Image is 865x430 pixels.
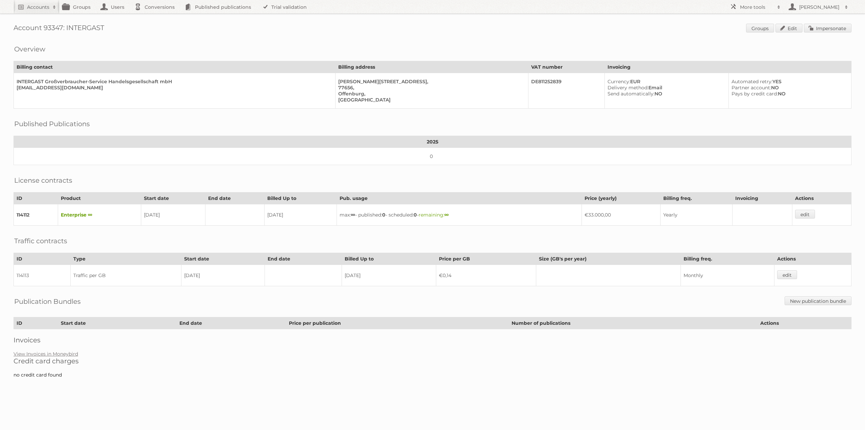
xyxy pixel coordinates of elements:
[444,212,449,218] strong: ∞
[14,265,71,286] td: 114113
[141,193,205,204] th: Start date
[71,265,181,286] td: Traffic per GB
[681,265,774,286] td: Monthly
[608,78,630,85] span: Currency:
[804,24,851,32] a: Impersonate
[14,336,851,344] h2: Invoices
[582,193,661,204] th: Price (yearly)
[774,253,851,265] th: Actions
[14,148,851,165] td: 0
[746,24,774,32] a: Groups
[14,357,851,365] h2: Credit card charges
[608,78,723,85] div: EUR
[338,91,523,97] div: Offenburg,
[681,253,774,265] th: Billing freq.
[661,204,732,226] td: Yearly
[265,253,342,265] th: End date
[608,91,723,97] div: NO
[351,212,355,218] strong: ∞
[14,193,58,204] th: ID
[732,91,778,97] span: Pays by credit card:
[509,317,758,329] th: Number of publications
[528,61,605,73] th: VAT number
[792,193,851,204] th: Actions
[608,85,723,91] div: Email
[335,61,528,73] th: Billing address
[795,210,815,219] a: edit
[528,73,605,109] td: DE811252839
[58,317,177,329] th: Start date
[14,44,45,54] h2: Overview
[338,78,523,85] div: [PERSON_NAME][STREET_ADDRESS],
[14,296,81,307] h2: Publication Bundles
[337,204,582,226] td: max: - published: - scheduled: -
[342,253,436,265] th: Billed Up to
[414,212,417,218] strong: 0
[14,204,58,226] td: 114112
[436,265,536,286] td: €0,14
[14,253,71,265] th: ID
[740,4,774,10] h2: More tools
[17,85,330,91] div: [EMAIL_ADDRESS][DOMAIN_NAME]
[264,204,337,226] td: [DATE]
[14,175,72,185] h2: License contracts
[604,61,851,73] th: Invoicing
[536,253,681,265] th: Size (GB's per year)
[286,317,509,329] th: Price per publication
[264,193,337,204] th: Billed Up to
[582,204,661,226] td: €33.000,00
[141,204,205,226] td: [DATE]
[797,4,841,10] h2: [PERSON_NAME]
[338,97,523,103] div: [GEOGRAPHIC_DATA]
[732,85,771,91] span: Partner account:
[71,253,181,265] th: Type
[14,119,90,129] h2: Published Publications
[14,236,67,246] h2: Traffic contracts
[608,91,654,97] span: Send automatically:
[608,85,648,91] span: Delivery method:
[775,24,802,32] a: Edit
[337,193,582,204] th: Pub. usage
[436,253,536,265] th: Price per GB
[58,204,141,226] td: Enterprise ∞
[14,136,851,148] th: 2025
[342,265,436,286] td: [DATE]
[777,270,797,279] a: edit
[176,317,286,329] th: End date
[14,24,851,34] h1: Account 93347: INTERGAST
[14,351,78,357] a: View Invoices in Moneybird
[661,193,732,204] th: Billing freq.
[732,85,846,91] div: NO
[382,212,386,218] strong: 0
[58,193,141,204] th: Product
[419,212,449,218] span: remaining:
[14,61,336,73] th: Billing contact
[732,78,772,85] span: Automated retry:
[732,91,846,97] div: NO
[338,85,523,91] div: 77656,
[758,317,851,329] th: Actions
[17,78,330,85] div: INTERGAST Großverbraucher-Service Handelsgesellschaft mbH
[181,265,265,286] td: [DATE]
[181,253,265,265] th: Start date
[732,78,846,85] div: YES
[205,193,264,204] th: End date
[27,4,49,10] h2: Accounts
[732,193,792,204] th: Invoicing
[785,296,851,305] a: New publication bundle
[14,317,58,329] th: ID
